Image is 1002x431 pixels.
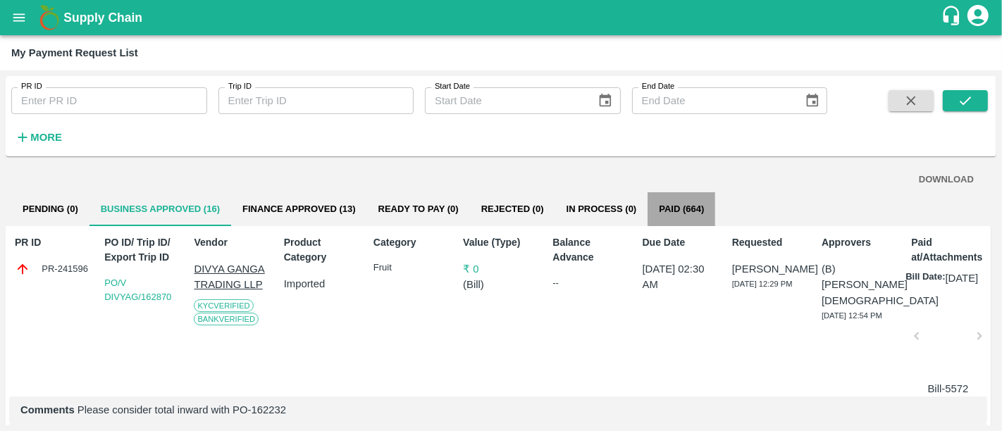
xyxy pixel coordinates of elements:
[463,261,539,277] p: ₹ 0
[11,125,66,149] button: More
[104,277,171,302] a: PO/V DIVYAG/162870
[552,276,629,290] div: --
[941,5,965,30] div: customer-support
[194,313,259,325] span: Bank Verified
[905,270,945,286] p: Bill Date:
[555,192,648,226] button: In Process (0)
[63,11,142,25] b: Supply Chain
[228,81,252,92] label: Trip ID
[367,192,470,226] button: Ready To Pay (0)
[922,381,973,396] p: Bill-5572
[425,87,586,114] input: Start Date
[642,81,674,92] label: End Date
[30,132,62,143] strong: More
[965,3,991,32] div: account of current user
[632,87,793,114] input: End Date
[11,87,207,114] input: Enter PR ID
[20,404,75,416] b: Comments
[643,235,719,250] p: Due Date
[911,235,987,265] p: Paid at/Attachments
[732,235,808,250] p: Requested
[11,192,89,226] button: Pending (0)
[15,235,91,250] p: PR ID
[20,402,976,418] p: Please consider total inward with PO-162232
[3,1,35,34] button: open drawer
[463,235,539,250] p: Value (Type)
[11,44,138,62] div: My Payment Request List
[913,168,979,192] button: DOWNLOAD
[194,235,270,250] p: Vendor
[218,87,414,114] input: Enter Trip ID
[89,192,231,226] button: Business Approved (16)
[799,87,826,114] button: Choose date
[648,192,715,226] button: Paid (664)
[21,81,42,92] label: PR ID
[373,235,450,250] p: Category
[194,261,270,293] p: DIVYA GANGA TRADING LLP
[822,261,898,308] p: (B) [PERSON_NAME][DEMOGRAPHIC_DATA]
[284,235,360,265] p: Product Category
[732,280,793,288] span: [DATE] 12:29 PM
[194,299,253,312] span: KYC Verified
[35,4,63,32] img: logo
[104,235,180,265] p: PO ID/ Trip ID/ Export Trip ID
[231,192,367,226] button: Finance Approved (13)
[463,277,539,292] p: ( Bill )
[552,235,629,265] p: Balance Advance
[592,87,619,114] button: Choose date
[822,311,882,320] span: [DATE] 12:54 PM
[435,81,470,92] label: Start Date
[643,261,719,293] p: [DATE] 02:30 AM
[373,261,450,275] p: Fruit
[470,192,555,226] button: Rejected (0)
[63,8,941,27] a: Supply Chain
[946,270,979,286] p: [DATE]
[284,276,360,292] p: Imported
[732,261,808,277] p: [PERSON_NAME]
[822,235,898,250] p: Approvers
[15,261,91,277] div: PR-241596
